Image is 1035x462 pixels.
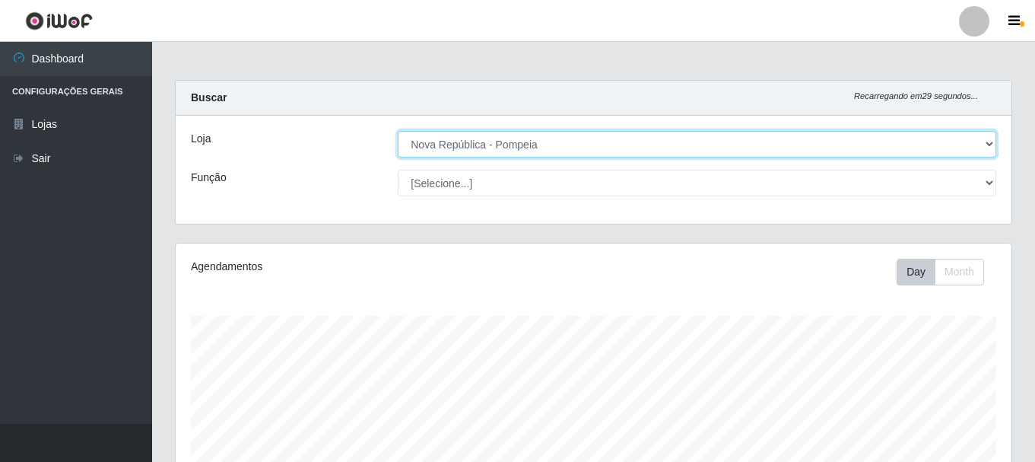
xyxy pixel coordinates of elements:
[191,131,211,147] label: Loja
[191,91,227,104] strong: Buscar
[191,170,227,186] label: Função
[191,259,513,275] div: Agendamentos
[854,91,978,100] i: Recarregando em 29 segundos...
[897,259,984,285] div: First group
[25,11,93,30] img: CoreUI Logo
[897,259,996,285] div: Toolbar with button groups
[897,259,935,285] button: Day
[935,259,984,285] button: Month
